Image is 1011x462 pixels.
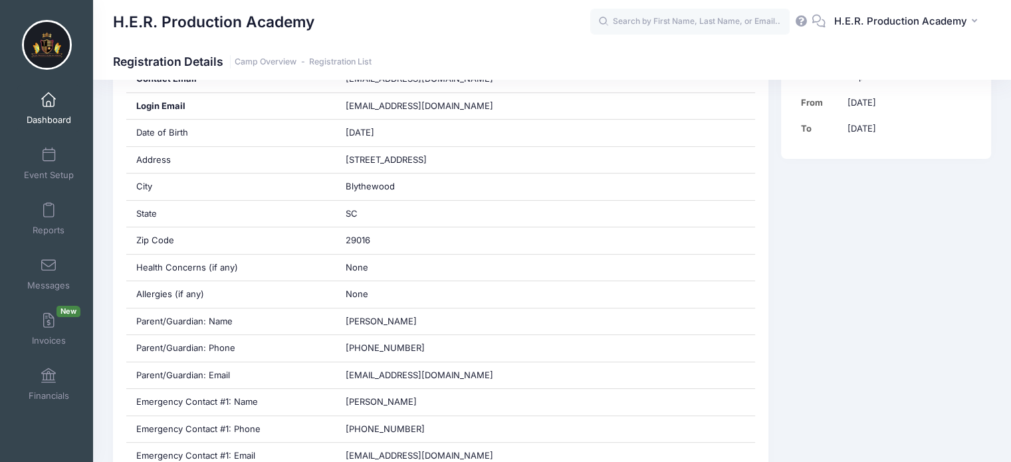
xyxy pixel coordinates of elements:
[56,306,80,317] span: New
[126,147,336,173] div: Address
[834,14,967,29] span: H.E.R. Production Academy
[113,7,314,37] h1: H.E.R. Production Academy
[17,251,80,297] a: Messages
[346,181,395,191] span: Blythewood
[346,208,358,219] span: SC
[126,201,336,227] div: State
[126,255,336,281] div: Health Concerns (if any)
[346,262,368,273] span: None
[346,396,417,407] span: [PERSON_NAME]
[27,114,71,126] span: Dashboard
[346,289,368,299] span: None
[126,120,336,146] div: Date of Birth
[841,90,971,116] td: [DATE]
[126,416,336,443] div: Emergency Contact #1: Phone
[801,90,842,116] td: From
[235,57,296,67] a: Camp Overview
[346,100,512,113] span: [EMAIL_ADDRESS][DOMAIN_NAME]
[346,342,425,353] span: [PHONE_NUMBER]
[841,116,971,142] td: [DATE]
[126,281,336,308] div: Allergies (if any)
[126,308,336,335] div: Parent/Guardian: Name
[17,306,80,352] a: InvoicesNew
[346,235,370,245] span: 29016
[126,227,336,254] div: Zip Code
[346,450,493,461] span: [EMAIL_ADDRESS][DOMAIN_NAME]
[126,362,336,389] div: Parent/Guardian: Email
[29,390,69,402] span: Financials
[346,154,427,165] span: [STREET_ADDRESS]
[113,55,372,68] h1: Registration Details
[309,57,372,67] a: Registration List
[33,225,64,236] span: Reports
[32,335,66,346] span: Invoices
[346,127,374,138] span: [DATE]
[17,195,80,242] a: Reports
[346,423,425,434] span: [PHONE_NUMBER]
[801,116,842,142] td: To
[17,140,80,187] a: Event Setup
[24,170,74,181] span: Event Setup
[590,9,790,35] input: Search by First Name, Last Name, or Email...
[17,361,80,407] a: Financials
[22,20,72,70] img: H.E.R. Production Academy
[126,173,336,200] div: City
[346,370,493,380] span: [EMAIL_ADDRESS][DOMAIN_NAME]
[126,389,336,415] div: Emergency Contact #1: Name
[17,85,80,132] a: Dashboard
[826,7,991,37] button: H.E.R. Production Academy
[27,280,70,291] span: Messages
[346,316,417,326] span: [PERSON_NAME]
[126,335,336,362] div: Parent/Guardian: Phone
[126,93,336,120] div: Login Email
